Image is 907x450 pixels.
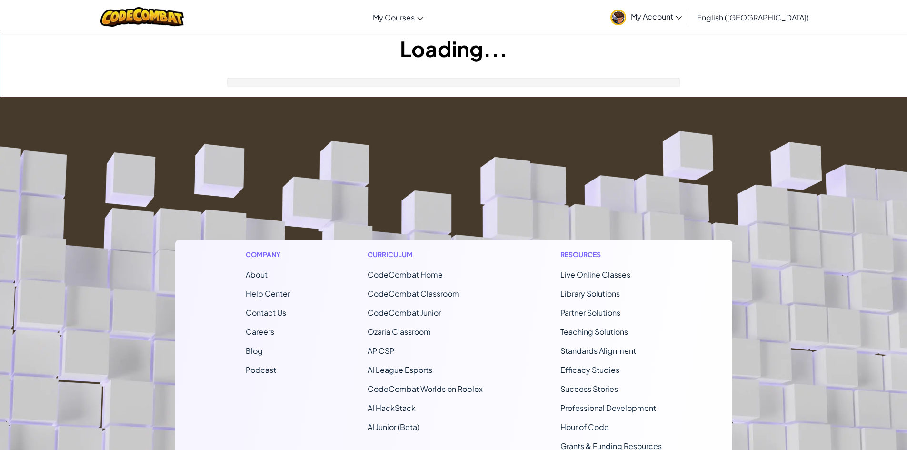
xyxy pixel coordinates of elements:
a: About [246,270,268,280]
a: My Account [606,2,687,32]
a: CodeCombat Worlds on Roblox [368,384,483,394]
a: CodeCombat Classroom [368,289,459,299]
h1: Loading... [0,34,907,63]
a: AI League Esports [368,365,432,375]
a: Help Center [246,289,290,299]
a: Blog [246,346,263,356]
a: Podcast [246,365,276,375]
a: Teaching Solutions [560,327,628,337]
span: Contact Us [246,308,286,318]
h1: Resources [560,250,662,260]
a: Efficacy Studies [560,365,619,375]
a: Library Solutions [560,289,620,299]
a: AI Junior (Beta) [368,422,419,432]
span: English ([GEOGRAPHIC_DATA]) [697,12,809,22]
a: Ozaria Classroom [368,327,431,337]
a: Standards Alignment [560,346,636,356]
span: My Courses [373,12,415,22]
img: avatar [610,10,626,25]
span: My Account [631,11,682,21]
a: Careers [246,327,274,337]
a: CodeCombat Junior [368,308,441,318]
a: Live Online Classes [560,270,630,280]
a: Success Stories [560,384,618,394]
h1: Curriculum [368,250,483,260]
a: My Courses [368,4,428,30]
a: AP CSP [368,346,394,356]
img: CodeCombat logo [100,7,184,27]
a: AI HackStack [368,403,416,413]
a: Professional Development [560,403,656,413]
a: Hour of Code [560,422,609,432]
span: CodeCombat Home [368,270,443,280]
a: Partner Solutions [560,308,620,318]
h1: Company [246,250,290,260]
a: English ([GEOGRAPHIC_DATA]) [692,4,814,30]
